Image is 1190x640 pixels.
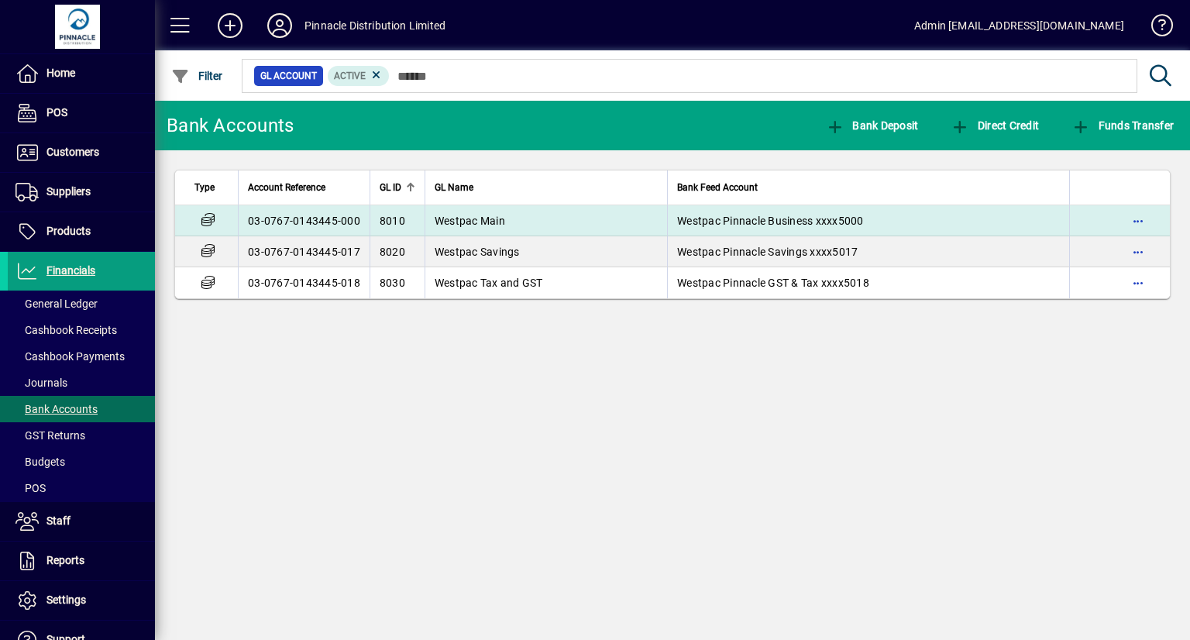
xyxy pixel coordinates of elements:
a: Cashbook Payments [8,343,155,370]
td: 03-0767-0143445-018 [238,267,370,298]
span: Funds Transfer [1071,119,1174,132]
button: More options [1126,239,1150,264]
a: Cashbook Receipts [8,317,155,343]
span: Home [46,67,75,79]
div: Type [194,179,229,196]
td: 03-0767-0143445-000 [238,205,370,236]
div: GL Name [435,179,658,196]
span: Westpac Pinnacle Savings xxxx5017 [677,246,858,258]
span: Westpac Tax and GST [435,277,543,289]
span: Westpac Pinnacle GST & Tax xxxx5018 [677,277,869,289]
span: GL ID [380,179,401,196]
span: Westpac Pinnacle Business xxxx5000 [677,215,864,227]
button: Bank Deposit [822,112,923,139]
span: Cashbook Payments [15,350,125,363]
span: General Ledger [15,298,98,310]
button: Profile [255,12,304,40]
button: Filter [167,62,227,90]
span: Account Reference [248,179,325,196]
button: More options [1126,270,1150,295]
span: 8020 [380,246,405,258]
span: Budgets [15,456,65,468]
a: Bank Accounts [8,396,155,422]
span: Cashbook Receipts [15,324,117,336]
a: GST Returns [8,422,155,449]
a: Journals [8,370,155,396]
div: Admin [EMAIL_ADDRESS][DOMAIN_NAME] [914,13,1124,38]
span: Settings [46,594,86,606]
div: GL ID [380,179,415,196]
a: Staff [8,502,155,541]
button: Funds Transfer [1068,112,1178,139]
span: Products [46,225,91,237]
a: Suppliers [8,173,155,212]
span: Customers [46,146,99,158]
td: 03-0767-0143445-017 [238,236,370,267]
span: Financials [46,264,95,277]
span: Suppliers [46,185,91,198]
span: Westpac Main [435,215,505,227]
span: Reports [46,554,84,566]
span: Bank Feed Account [677,179,758,196]
span: POS [46,106,67,119]
a: Budgets [8,449,155,475]
span: Type [194,179,215,196]
div: Pinnacle Distribution Limited [304,13,445,38]
a: Products [8,212,155,251]
span: GL Account [260,68,317,84]
button: More options [1126,208,1150,233]
span: GL Name [435,179,473,196]
a: General Ledger [8,291,155,317]
span: Bank Deposit [826,119,919,132]
span: 8030 [380,277,405,289]
a: Settings [8,581,155,620]
mat-chip: Activation Status: Active [328,66,390,86]
button: Add [205,12,255,40]
a: Reports [8,542,155,580]
div: Bank Accounts [167,113,294,138]
span: Active [334,71,366,81]
a: POS [8,94,155,132]
span: Direct Credit [951,119,1039,132]
span: Filter [171,70,223,82]
span: POS [15,482,46,494]
button: Direct Credit [947,112,1043,139]
span: Westpac Savings [435,246,520,258]
a: Home [8,54,155,93]
span: 8010 [380,215,405,227]
span: Bank Accounts [15,403,98,415]
span: Staff [46,514,71,527]
span: GST Returns [15,429,85,442]
a: Customers [8,133,155,172]
a: Knowledge Base [1140,3,1171,53]
span: Journals [15,377,67,389]
div: Bank Feed Account [677,179,1060,196]
a: POS [8,475,155,501]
